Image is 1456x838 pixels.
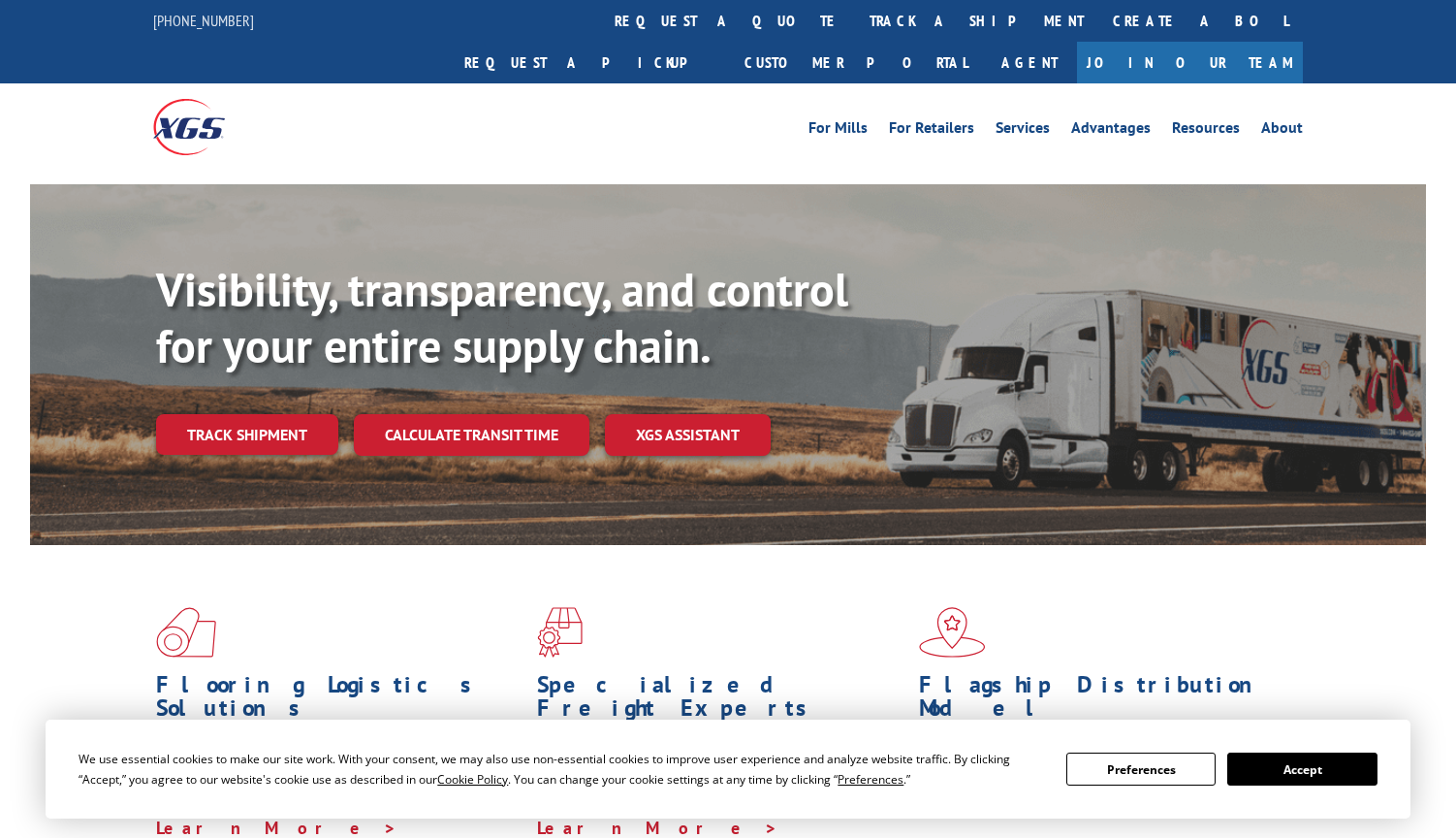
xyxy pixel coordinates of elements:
[156,607,216,658] img: xgs-icon-total-supply-chain-intelligence-red
[1227,753,1377,786] button: Accept
[605,414,771,456] a: XGS ASSISTANT
[1077,42,1303,83] a: Join Our Team
[982,42,1077,83] a: Agent
[156,259,848,375] b: Visibility, transparency, and control for your entire supply chain.
[437,771,508,788] span: Cookie Policy
[1071,120,1151,142] a: Advantages
[156,414,338,455] a: Track shipment
[838,771,903,788] span: Preferences
[996,120,1050,142] a: Services
[450,42,730,83] a: Request a pickup
[153,11,254,30] a: [PHONE_NUMBER]
[537,607,583,658] img: xgs-icon-focused-on-flooring-red
[1066,753,1216,786] button: Preferences
[1261,120,1303,142] a: About
[537,673,903,729] h1: Specialized Freight Experts
[730,42,982,83] a: Customer Portal
[919,673,1285,729] h1: Flagship Distribution Model
[79,749,1043,790] div: We use essential cookies to make our site work. With your consent, we may also use non-essential ...
[889,120,974,142] a: For Retailers
[156,673,522,729] h1: Flooring Logistics Solutions
[919,607,986,658] img: xgs-icon-flagship-distribution-model-red
[354,414,589,456] a: Calculate transit time
[1172,120,1240,142] a: Resources
[46,720,1410,819] div: Cookie Consent Prompt
[808,120,868,142] a: For Mills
